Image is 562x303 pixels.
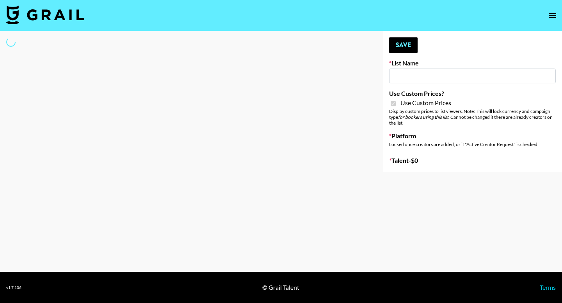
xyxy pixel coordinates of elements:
label: Talent - $ 0 [389,157,556,164]
a: Terms [540,284,556,291]
div: Display custom prices to list viewers. Note: This will lock currency and campaign type . Cannot b... [389,108,556,126]
em: for bookers using this list [398,114,448,120]
label: Platform [389,132,556,140]
label: Use Custom Prices? [389,90,556,97]
span: Use Custom Prices [400,99,451,107]
label: List Name [389,59,556,67]
button: open drawer [545,8,560,23]
button: Save [389,37,418,53]
div: Locked once creators are added, or if "Active Creator Request" is checked. [389,141,556,147]
div: v 1.7.106 [6,285,21,290]
div: © Grail Talent [262,284,299,291]
img: Grail Talent [6,5,84,24]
